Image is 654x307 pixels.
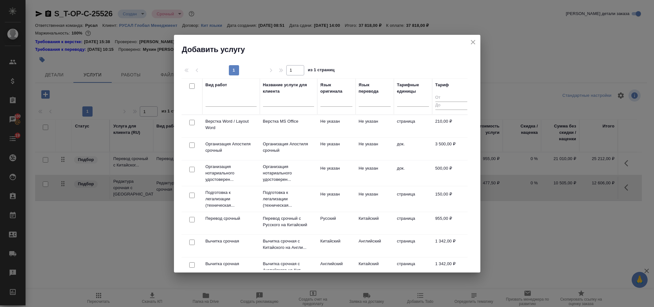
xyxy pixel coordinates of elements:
p: Вычитка срочная [206,261,257,267]
td: страница [394,212,432,234]
td: Не указан [317,115,356,137]
td: 150,00 ₽ [432,188,470,210]
td: 1 342,00 ₽ [432,235,470,257]
span: из 1 страниц [308,66,335,75]
p: Подготовка к легализации (техническая... [263,189,314,209]
p: Верстка MS Office [263,118,314,125]
p: Верстка Word / Layout Word [206,118,257,131]
div: Тарифные единицы [397,82,429,95]
p: Организация нотариального удостоверен... [206,164,257,183]
div: Название услуги для клиента [263,82,314,95]
div: Язык перевода [359,82,391,95]
p: Перевод срочный с Русского на Китайский [263,215,314,228]
p: Организация нотариального удостоверен... [263,164,314,183]
td: Не указан [356,138,394,160]
td: Китайский [317,235,356,257]
td: Китайский [356,212,394,234]
td: Не указан [317,138,356,160]
td: Не указан [317,162,356,184]
p: Подготовка к легализации (техническая... [206,189,257,209]
td: Английский [317,257,356,280]
td: Не указан [356,115,394,137]
td: Русский [317,212,356,234]
td: 955,00 ₽ [432,212,470,234]
td: Не указан [356,188,394,210]
p: Организация Апостиля срочный [263,141,314,154]
p: Перевод срочный [206,215,257,222]
td: 500,00 ₽ [432,162,470,184]
td: страница [394,257,432,280]
p: Вычитка срочная с Английского на Кит... [263,261,314,273]
td: док. [394,162,432,184]
p: Организация Апостиля срочный [206,141,257,154]
td: Английский [356,235,394,257]
td: Китайский [356,257,394,280]
td: 1 342,00 ₽ [432,257,470,280]
div: Язык оригинала [320,82,352,95]
input: От [435,94,467,102]
p: Вычитка срочная с Китайского на Англи... [263,238,314,251]
td: Не указан [356,162,394,184]
td: страница [394,235,432,257]
td: страница [394,115,432,137]
div: Вид работ [206,82,227,88]
button: close [468,37,478,47]
td: Не указан [317,188,356,210]
h2: Добавить услугу [182,44,480,55]
td: 3 500,00 ₽ [432,138,470,160]
td: страница [394,188,432,210]
div: Тариф [435,82,449,88]
p: Вычитка срочная [206,238,257,244]
td: док. [394,138,432,160]
td: 210,00 ₽ [432,115,470,137]
input: До [435,102,467,110]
